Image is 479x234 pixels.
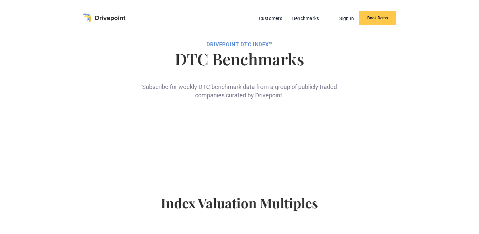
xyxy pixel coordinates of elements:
[139,72,340,99] div: Subscribe for weekly DTC benchmark data from a group of publicly traded companies curated by Driv...
[256,14,286,23] a: Customers
[59,195,421,222] h4: Index Valuation Multiples
[336,14,357,23] a: Sign In
[59,51,421,67] h1: DTC Benchmarks
[359,11,396,25] a: Book Demo
[59,41,421,48] div: DRIVEPOiNT DTC Index™
[83,13,125,23] a: home
[289,14,323,23] a: Benchmarks
[150,110,329,168] iframe: Form 0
